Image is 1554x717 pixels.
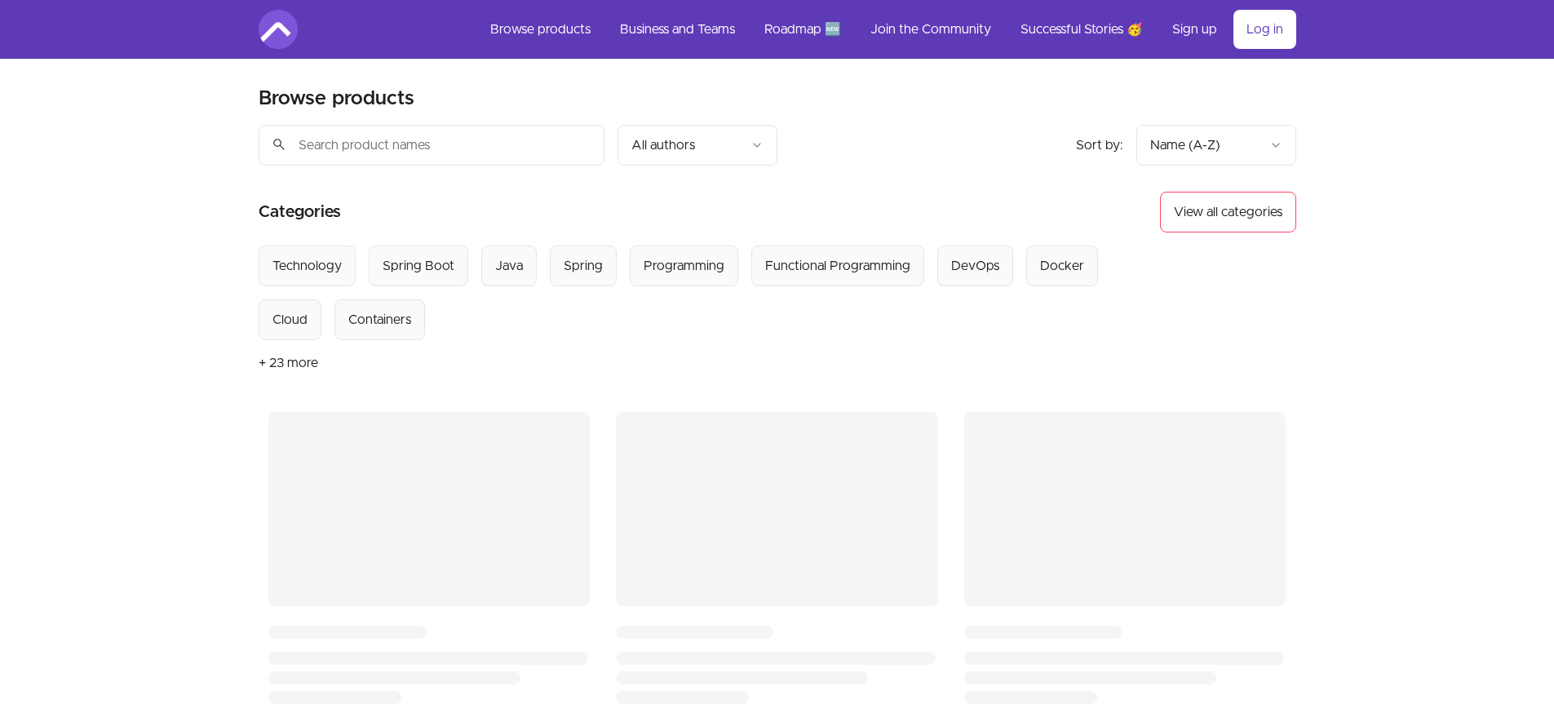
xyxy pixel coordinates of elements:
[751,10,854,49] a: Roadmap 🆕
[765,256,910,276] div: Functional Programming
[564,256,603,276] div: Spring
[383,256,454,276] div: Spring Boot
[1159,10,1230,49] a: Sign up
[272,133,286,156] span: search
[951,256,999,276] div: DevOps
[1233,10,1296,49] a: Log in
[272,310,308,330] div: Cloud
[259,340,318,386] button: + 23 more
[259,192,341,232] h2: Categories
[259,10,298,49] img: Amigoscode logo
[607,10,748,49] a: Business and Teams
[1160,192,1296,232] button: View all categories
[272,256,342,276] div: Technology
[1040,256,1084,276] div: Docker
[259,125,604,166] input: Search product names
[1076,139,1123,152] span: Sort by:
[477,10,604,49] a: Browse products
[1007,10,1156,49] a: Successful Stories 🥳
[857,10,1004,49] a: Join the Community
[495,256,523,276] div: Java
[618,125,777,166] button: Filter by author
[1136,125,1296,166] button: Product sort options
[348,310,411,330] div: Containers
[259,86,414,112] h2: Browse products
[644,256,724,276] div: Programming
[477,10,1296,49] nav: Main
